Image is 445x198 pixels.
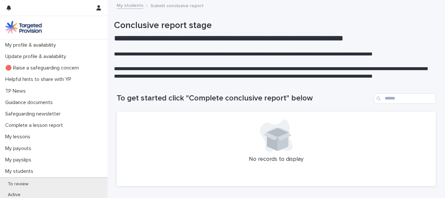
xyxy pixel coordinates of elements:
[3,88,31,94] p: TP News
[3,42,61,48] p: My profile & availability
[3,168,38,175] p: My students
[5,21,42,34] img: M5nRWzHhSzIhMunXDL62
[117,1,143,9] a: My students
[374,93,436,104] input: Search
[3,145,36,152] p: My payouts
[124,156,428,163] p: No records to display
[3,134,36,140] p: My lessons
[151,2,204,9] p: Submit conclusive report
[3,65,84,71] p: 🔴 Raise a safeguarding concern
[3,192,26,198] p: Active
[3,122,68,129] p: Complete a lesson report
[3,181,34,187] p: To review
[3,111,66,117] p: Safeguarding newsletter
[117,94,371,103] h1: To get started click "Complete conclusive report" below
[3,76,77,83] p: Helpful hints to share with YP
[3,53,71,60] p: Update profile & availability
[114,20,433,31] h1: Conclusive report stage
[3,157,36,163] p: My payslips
[3,99,58,106] p: Guidance documents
